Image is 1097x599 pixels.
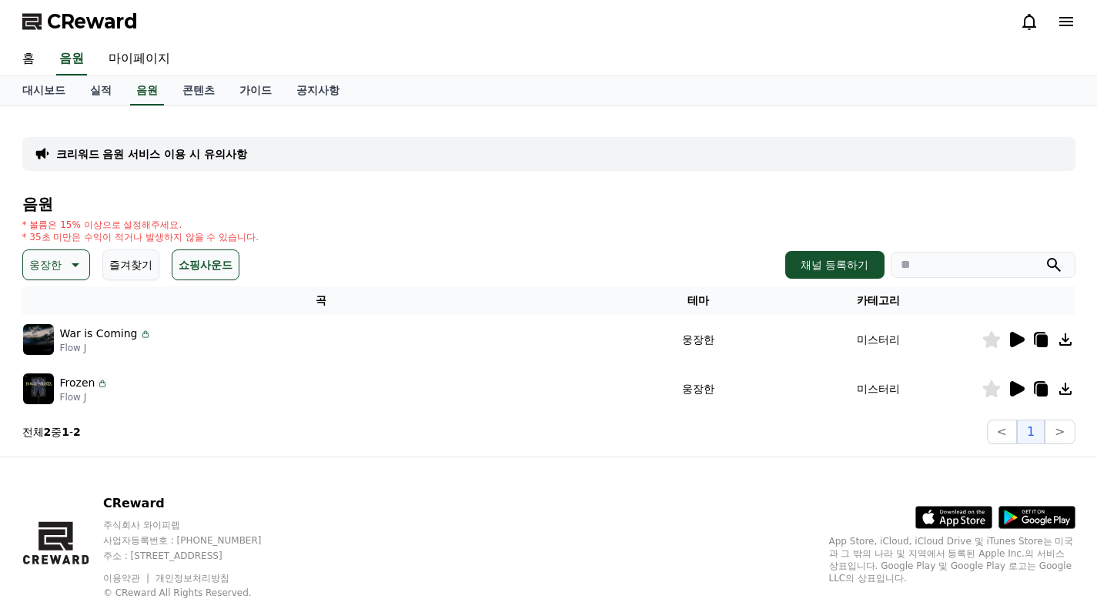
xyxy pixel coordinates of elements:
img: music [23,324,54,355]
p: 주식회사 와이피랩 [103,519,291,531]
a: 대시보드 [10,76,78,105]
p: 전체 중 - [22,424,81,440]
p: Frozen [60,375,95,391]
a: 홈 [10,43,47,75]
button: < [987,420,1017,444]
p: App Store, iCloud, iCloud Drive 및 iTunes Store는 미국과 그 밖의 나라 및 지역에서 등록된 Apple Inc.의 서비스 상표입니다. Goo... [829,535,1075,584]
button: 채널 등록하기 [785,251,884,279]
td: 미스터리 [776,315,982,364]
a: 이용약관 [103,573,152,584]
a: 크리워드 음원 서비스 이용 시 유의사항 [56,146,247,162]
button: 쇼핑사운드 [172,249,239,280]
h4: 음원 [22,196,1075,212]
a: 마이페이지 [96,43,182,75]
a: 음원 [130,76,164,105]
button: 웅장한 [22,249,90,280]
td: 웅장한 [620,364,776,413]
p: * 볼륨은 15% 이상으로 설정해주세요. [22,219,259,231]
img: music [23,373,54,404]
p: Flow J [60,391,109,403]
span: CReward [47,9,138,34]
p: CReward [103,494,291,513]
a: 가이드 [227,76,284,105]
button: 1 [1017,420,1045,444]
th: 곡 [22,286,620,315]
th: 카테고리 [776,286,982,315]
a: 실적 [78,76,124,105]
strong: 1 [62,426,69,438]
p: © CReward All Rights Reserved. [103,587,291,599]
p: 사업자등록번호 : [PHONE_NUMBER] [103,534,291,547]
p: * 35초 미만은 수익이 적거나 발생하지 않을 수 있습니다. [22,231,259,243]
a: 음원 [56,43,87,75]
p: War is Coming [60,326,138,342]
button: 즐겨찾기 [102,249,159,280]
th: 테마 [620,286,776,315]
strong: 2 [44,426,52,438]
strong: 2 [73,426,81,438]
a: 콘텐츠 [170,76,227,105]
td: 미스터리 [776,364,982,413]
a: CReward [22,9,138,34]
a: 개인정보처리방침 [156,573,229,584]
td: 웅장한 [620,315,776,364]
p: Flow J [60,342,152,354]
button: > [1045,420,1075,444]
p: 웅장한 [29,254,62,276]
a: 공지사항 [284,76,352,105]
p: 주소 : [STREET_ADDRESS] [103,550,291,562]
